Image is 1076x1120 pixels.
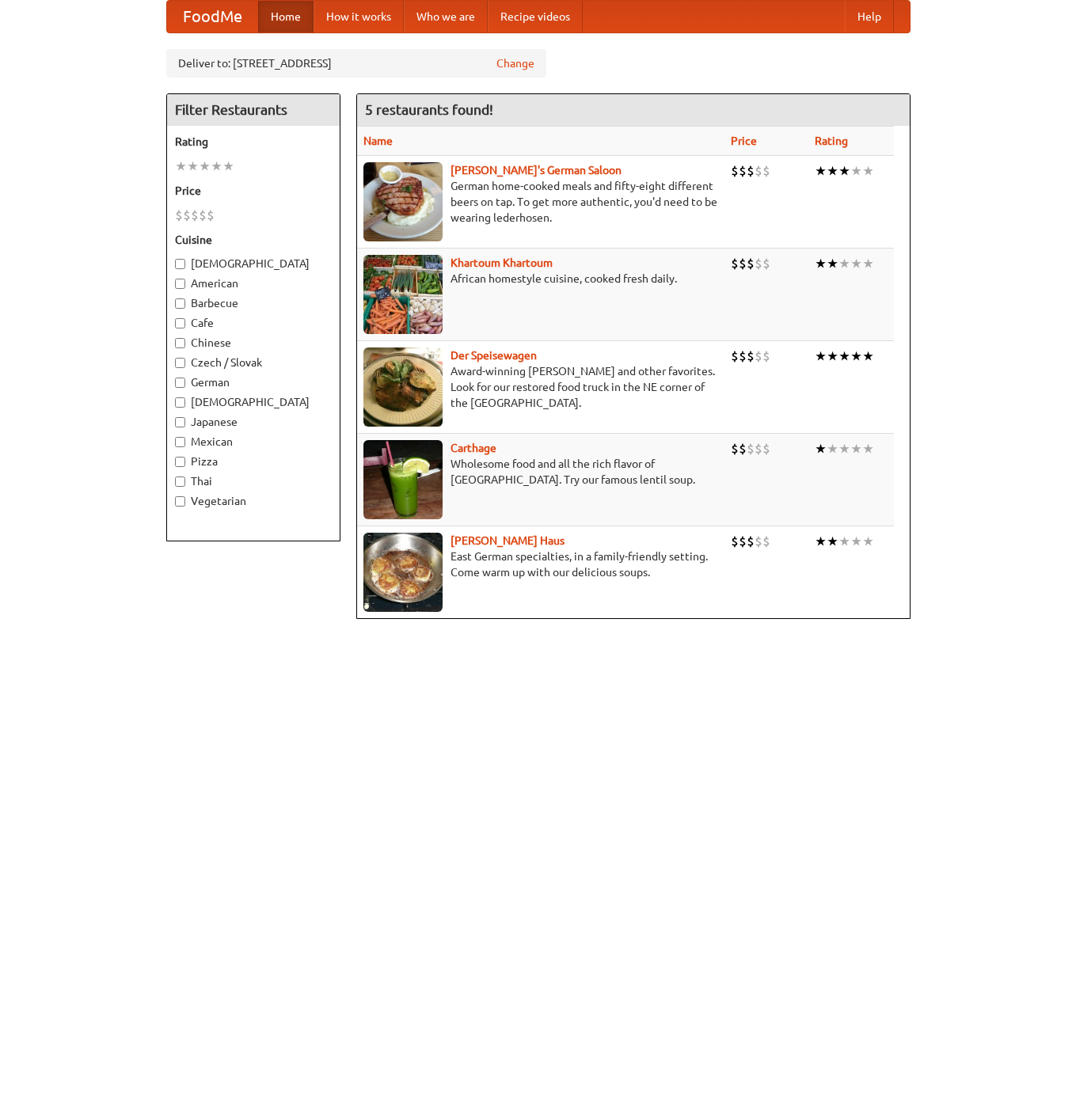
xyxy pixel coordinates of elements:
[850,347,862,365] li: ★
[862,440,874,457] li: ★
[175,338,185,348] input: Chinese
[747,347,755,365] li: $
[451,256,553,269] b: Khartoum Khartoum
[175,476,185,487] input: Thai
[838,255,850,272] li: ★
[747,440,755,457] li: $
[175,414,332,430] label: Japanese
[755,533,762,550] li: $
[175,335,332,351] label: Chinese
[731,255,739,272] li: $
[850,162,862,180] li: ★
[166,49,546,78] div: Deliver to: [STREET_ADDRESS]
[815,533,827,550] li: ★
[175,417,185,427] input: Japanese
[827,162,838,180] li: ★
[363,347,443,427] img: speisewagen.jpg
[850,533,862,550] li: ★
[175,457,185,467] input: Pizza
[175,134,332,150] h5: Rating
[175,394,332,410] label: [DEMOGRAPHIC_DATA]
[755,440,762,457] li: $
[850,440,862,457] li: ★
[363,533,443,612] img: kohlhaus.jpg
[815,347,827,365] li: ★
[175,232,332,248] h5: Cuisine
[175,454,332,469] label: Pizza
[488,1,583,32] a: Recipe videos
[175,183,332,199] h5: Price
[731,533,739,550] li: $
[258,1,314,32] a: Home
[199,158,211,175] li: ★
[363,135,393,147] a: Name
[451,349,537,362] a: Der Speisewagen
[175,358,185,368] input: Czech / Slovak
[451,534,565,547] a: [PERSON_NAME] Haus
[731,347,739,365] li: $
[731,135,757,147] a: Price
[175,158,187,175] li: ★
[451,164,622,177] a: [PERSON_NAME]'s German Saloon
[762,162,770,180] li: $
[747,162,755,180] li: $
[175,318,185,328] input: Cafe
[739,255,747,272] li: $
[222,158,234,175] li: ★
[175,493,332,509] label: Vegetarian
[175,256,332,271] label: [DEMOGRAPHIC_DATA]
[755,255,762,272] li: $
[762,255,770,272] li: $
[731,162,739,180] li: $
[167,1,258,32] a: FoodMe
[175,207,183,224] li: $
[175,298,185,309] input: Barbecue
[175,295,332,311] label: Barbecue
[175,473,332,489] label: Thai
[199,207,207,224] li: $
[314,1,404,32] a: How it works
[363,456,718,488] p: Wholesome food and all the rich flavor of [GEOGRAPHIC_DATA]. Try our famous lentil soup.
[451,442,496,454] a: Carthage
[363,549,718,580] p: East German specialties, in a family-friendly setting. Come warm up with our delicious soups.
[363,440,443,519] img: carthage.jpg
[191,207,199,224] li: $
[175,279,185,289] input: American
[207,207,215,224] li: $
[762,533,770,550] li: $
[175,374,332,390] label: German
[838,440,850,457] li: ★
[815,162,827,180] li: ★
[747,255,755,272] li: $
[211,158,222,175] li: ★
[731,440,739,457] li: $
[850,255,862,272] li: ★
[175,315,332,331] label: Cafe
[827,440,838,457] li: ★
[363,271,718,287] p: African homestyle cuisine, cooked fresh daily.
[762,440,770,457] li: $
[762,347,770,365] li: $
[363,363,718,411] p: Award-winning [PERSON_NAME] and other favorites. Look for our restored food truck in the NE corne...
[827,255,838,272] li: ★
[175,378,185,388] input: German
[815,135,848,147] a: Rating
[175,397,185,408] input: [DEMOGRAPHIC_DATA]
[175,434,332,450] label: Mexican
[363,178,718,226] p: German home-cooked meals and fifty-eight different beers on tap. To get more authentic, you'd nee...
[187,158,199,175] li: ★
[175,275,332,291] label: American
[862,255,874,272] li: ★
[175,437,185,447] input: Mexican
[815,440,827,457] li: ★
[747,533,755,550] li: $
[183,207,191,224] li: $
[838,533,850,550] li: ★
[862,162,874,180] li: ★
[755,162,762,180] li: $
[167,94,340,126] h4: Filter Restaurants
[363,162,443,241] img: esthers.jpg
